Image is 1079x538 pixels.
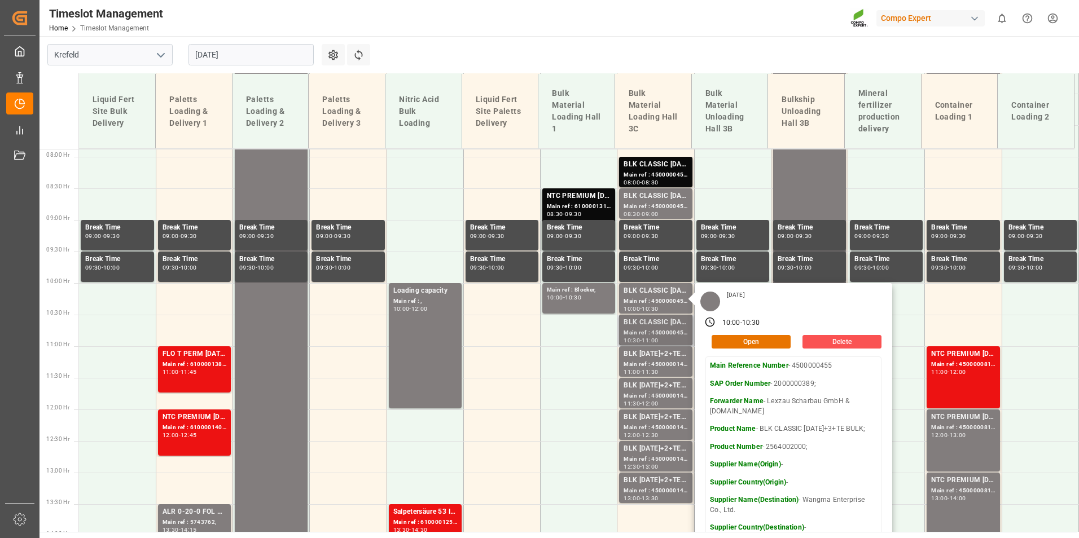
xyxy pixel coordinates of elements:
[701,83,759,139] div: Bulk Material Unloading Hall 3B
[710,425,756,433] strong: Product Name
[152,46,169,64] button: open menu
[624,180,640,185] div: 08:00
[179,233,181,239] div: -
[46,246,69,253] span: 09:30 Hr
[318,89,376,134] div: Paletts Loading & Delivery 3
[547,202,611,211] div: Main ref : 6100001314, 2000000927;
[334,233,350,239] div: 09:30
[624,464,640,469] div: 12:30
[642,211,658,217] div: 09:00
[547,191,611,202] div: NTC PREMIUM [DATE]+3+TE BULK;
[163,222,226,233] div: Break Time
[565,265,581,270] div: 10:00
[642,265,658,270] div: 10:00
[640,306,642,311] div: -
[179,265,181,270] div: -
[163,254,226,265] div: Break Time
[778,254,841,265] div: Break Time
[46,404,69,411] span: 12:00 Hr
[931,412,995,423] div: NTC PREMIUM [DATE] 50kg (x25) NLA MTO;
[931,433,948,438] div: 12:00
[640,401,642,406] div: -
[181,233,197,239] div: 09:30
[989,6,1015,31] button: show 0 new notifications
[46,373,69,379] span: 11:30 Hr
[640,433,642,438] div: -
[46,152,69,158] span: 08:00 Hr
[778,222,841,233] div: Break Time
[181,265,197,270] div: 10:00
[316,222,380,233] div: Break Time
[46,341,69,347] span: 11:00 Hr
[948,496,949,501] div: -
[163,349,226,360] div: FLO T PERM [DATE] 25kg (x60) INT;BFL CA SL 20L (x48) ES,PT;FLO T Turf 20-5-8 25kg (x42) INT;BC PL...
[181,369,197,374] div: 11:45
[188,44,314,65] input: DD.MM.YYYY
[411,527,428,532] div: 14:30
[316,254,380,265] div: Break Time
[931,254,995,265] div: Break Time
[950,265,966,270] div: 10:00
[642,233,658,239] div: 09:30
[163,423,226,433] div: Main ref : 6100001400, 2000000945;
[642,401,658,406] div: 12:00
[719,265,735,270] div: 10:00
[710,424,877,434] p: - BLK CLASSIC [DATE]+3+TE BULK;
[740,318,742,328] div: -
[871,265,872,270] div: -
[931,486,995,496] div: Main ref : 4500000817, 2000000613;
[470,265,486,270] div: 09:30
[723,291,749,299] div: [DATE]
[565,233,581,239] div: 09:30
[624,369,640,374] div: 11:00
[470,222,534,233] div: Break Time
[854,222,918,233] div: Break Time
[242,89,300,134] div: Paletts Loading & Delivery 2
[701,265,717,270] div: 09:30
[624,401,640,406] div: 11:30
[931,265,948,270] div: 09:30
[46,215,69,221] span: 09:00 Hr
[256,265,257,270] div: -
[256,233,257,239] div: -
[394,89,453,134] div: Nitric Acid Bulk Loading
[931,496,948,501] div: 13:00
[257,265,274,270] div: 10:00
[547,222,611,233] div: Break Time
[624,412,687,423] div: BLK [DATE]+2+TE (GW) BULK;
[547,295,563,300] div: 10:00
[854,265,871,270] div: 09:30
[931,349,995,360] div: NTC PREMIUM [DATE] 50kg (x25) NLA MTO;
[470,254,534,265] div: Break Time
[1024,233,1026,239] div: -
[854,254,918,265] div: Break Time
[565,211,581,217] div: 09:30
[710,478,786,486] strong: Supplier Country(Origin)
[710,379,877,389] p: - 2000000389;
[850,8,869,28] img: Screenshot%202023-09-29%20at%2010.02.21.png_1712312052.png
[471,89,529,134] div: Liquid Fert Site Paletts Delivery
[640,496,642,501] div: -
[710,361,788,369] strong: Main Reference Number
[624,433,640,438] div: 12:00
[163,360,226,369] div: Main ref : 6100001380, 2000001183;
[624,475,687,486] div: BLK [DATE]+2+TE (GW) BULK;
[701,254,765,265] div: Break Time
[624,496,640,501] div: 13:00
[710,523,877,533] p: -
[46,183,69,189] span: 08:30 Hr
[163,369,179,374] div: 11:00
[778,233,794,239] div: 09:00
[624,486,687,496] div: Main ref : 4500000144, 2000000108;
[710,443,762,451] strong: Product Number
[46,310,69,316] span: 10:30 Hr
[1008,233,1025,239] div: 09:00
[239,222,303,233] div: Break Time
[950,433,966,438] div: 13:00
[624,159,687,170] div: BLK CLASSIC [DATE]+3+TE BULK;
[49,24,68,32] a: Home
[547,285,611,295] div: Main ref : Blocker,
[624,328,687,338] div: Main ref : 4500000456, 2000000389;
[624,285,687,297] div: BLK CLASSIC [DATE]+3+TE BULK;
[624,83,682,139] div: Bulk Material Loading Hall 3C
